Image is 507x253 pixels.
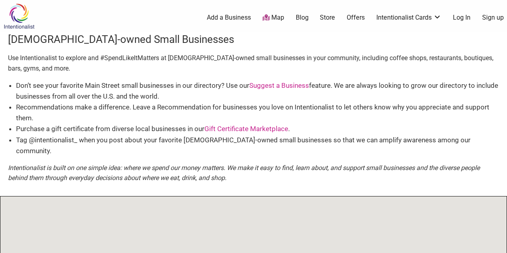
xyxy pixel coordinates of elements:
a: Log In [453,13,471,22]
li: Don’t see your favorite Main Street small businesses in our directory? Use our feature. We are al... [16,80,499,102]
li: Purchase a gift certificate from diverse local businesses in our . [16,123,499,134]
a: Gift Certificate Marketplace [204,125,288,133]
h3: [DEMOGRAPHIC_DATA]-owned Small Businesses [8,32,499,47]
a: Add a Business [207,13,251,22]
a: Offers [347,13,365,22]
p: Use Intentionalist to explore and #SpendLikeItMatters at [DEMOGRAPHIC_DATA]-owned small businesse... [8,53,499,73]
em: Intentionalist is built on one simple idea: where we spend our money matters. We make it easy to ... [8,164,480,182]
li: Recommendations make a difference. Leave a Recommendation for businesses you love on Intentionali... [16,102,499,123]
a: Sign up [482,13,504,22]
a: Map [263,13,284,22]
a: Intentionalist Cards [376,13,441,22]
a: Store [320,13,335,22]
a: Suggest a Business [249,81,309,89]
a: Blog [296,13,309,22]
li: Tag @intentionalist_ when you post about your favorite [DEMOGRAPHIC_DATA]-owned small businesses ... [16,135,499,156]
